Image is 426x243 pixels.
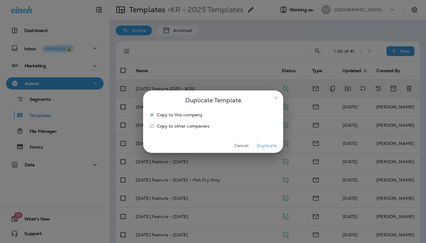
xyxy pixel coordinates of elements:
[157,112,203,117] span: Copy to this company
[230,141,253,150] button: Cancel
[157,124,209,129] span: Copy to other companies
[255,141,278,150] button: Duplicate
[271,93,281,103] button: close
[185,95,241,105] span: Duplicate Template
